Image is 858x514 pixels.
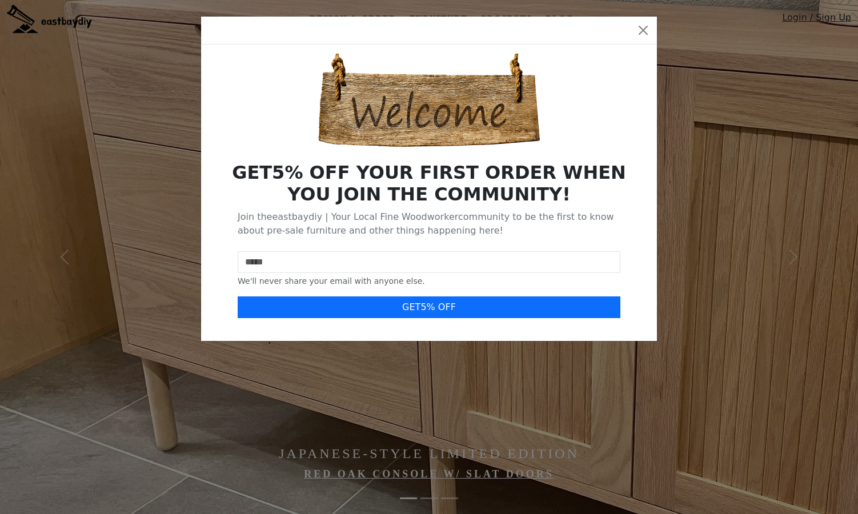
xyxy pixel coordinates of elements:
b: GET 5 % OFF YOUR FIRST ORDER WHEN YOU JOIN THE COMMUNITY! [232,162,626,205]
button: GET5% OFF [238,296,620,318]
div: We'll never share your email with anyone else. [238,275,620,287]
p: Join the eastbaydiy | Your Local Fine Woodworker community to be the first to know about pre-sale... [238,210,620,238]
button: Close [634,21,652,39]
img: Welcome [315,54,543,148]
